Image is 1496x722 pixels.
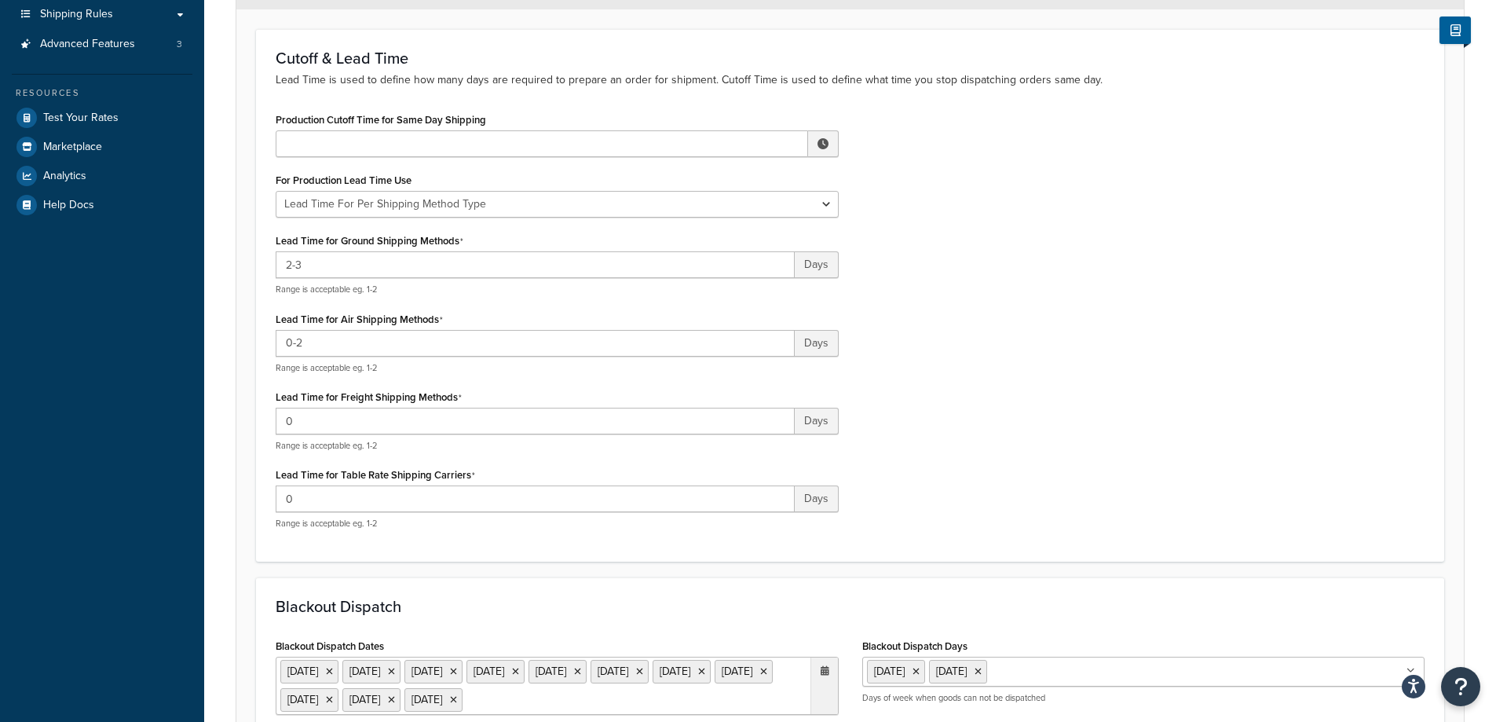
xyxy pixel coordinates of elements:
[280,688,338,712] li: [DATE]
[1441,667,1480,706] button: Open Resource Center
[12,133,192,161] a: Marketplace
[529,660,587,684] li: [DATE]
[936,663,967,680] span: [DATE]
[12,30,192,59] li: Advanced Features
[43,112,119,125] span: Test Your Rates
[862,692,1425,704] p: Days of week when goods can not be dispatched
[12,162,192,190] a: Analytics
[795,486,839,512] span: Days
[276,469,475,482] label: Lead Time for Table Rate Shipping Carriers
[342,660,401,684] li: [DATE]
[40,38,135,51] span: Advanced Features
[43,170,86,183] span: Analytics
[276,440,839,452] p: Range is acceptable eg. 1-2
[12,191,192,219] a: Help Docs
[276,71,1425,89] p: Lead Time is used to define how many days are required to prepare an order for shipment. Cutoff T...
[1439,16,1471,44] button: Show Help Docs
[276,49,1425,67] h3: Cutoff & Lead Time
[874,663,905,680] span: [DATE]
[12,86,192,100] div: Resources
[862,640,967,652] label: Blackout Dispatch Days
[276,313,443,326] label: Lead Time for Air Shipping Methods
[404,688,463,712] li: [DATE]
[466,660,525,684] li: [DATE]
[12,104,192,132] a: Test Your Rates
[177,38,182,51] span: 3
[280,660,338,684] li: [DATE]
[795,251,839,278] span: Days
[276,598,1425,615] h3: Blackout Dispatch
[591,660,649,684] li: [DATE]
[276,640,384,652] label: Blackout Dispatch Dates
[43,141,102,154] span: Marketplace
[43,199,94,212] span: Help Docs
[795,330,839,357] span: Days
[404,660,463,684] li: [DATE]
[276,284,839,295] p: Range is acceptable eg. 1-2
[40,8,113,21] span: Shipping Rules
[276,174,411,186] label: For Production Lead Time Use
[342,688,401,712] li: [DATE]
[653,660,711,684] li: [DATE]
[795,408,839,434] span: Days
[276,518,839,530] p: Range is acceptable eg. 1-2
[12,30,192,59] a: Advanced Features3
[276,362,839,374] p: Range is acceptable eg. 1-2
[276,391,462,404] label: Lead Time for Freight Shipping Methods
[715,660,773,684] li: [DATE]
[276,235,463,247] label: Lead Time for Ground Shipping Methods
[276,114,486,126] label: Production Cutoff Time for Same Day Shipping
